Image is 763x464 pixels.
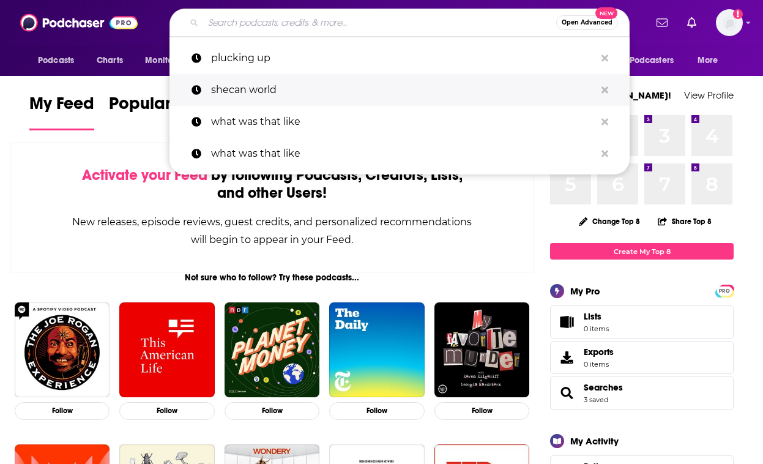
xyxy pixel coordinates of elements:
span: Open Advanced [562,20,612,26]
p: what was that like [211,138,595,170]
a: Searches [584,382,623,393]
button: Change Top 8 [571,214,647,229]
button: Follow [15,402,110,420]
a: what was that like [169,106,630,138]
button: open menu [607,49,691,72]
a: Charts [89,49,130,72]
span: Lists [584,311,601,322]
span: For Podcasters [615,52,674,69]
svg: Add a profile image [733,9,743,19]
span: Popular Feed [109,93,213,121]
p: plucking up [211,42,595,74]
span: Exports [584,346,614,357]
img: Planet Money [225,302,319,397]
span: Searches [550,376,734,410]
button: Show profile menu [716,9,743,36]
a: Lists [550,305,734,339]
a: 3 saved [584,395,608,404]
button: open menu [136,49,204,72]
div: My Activity [570,435,619,447]
button: Follow [329,402,424,420]
div: by following Podcasts, Creators, Lists, and other Users! [72,167,472,202]
span: 0 items [584,360,614,369]
img: Podchaser - Follow, Share and Rate Podcasts [20,11,138,34]
span: Lists [584,311,609,322]
a: shecan world [169,74,630,106]
span: Exports [554,349,579,366]
a: PRO [717,286,732,295]
div: My Pro [570,285,600,297]
span: My Feed [29,93,94,121]
a: Exports [550,341,734,374]
a: Popular Feed [109,93,213,130]
button: Share Top 8 [657,209,712,233]
div: Not sure who to follow? Try these podcasts... [10,272,534,283]
img: The Daily [329,302,424,397]
a: plucking up [169,42,630,74]
p: shecan world [211,74,595,106]
input: Search podcasts, credits, & more... [203,13,556,32]
img: User Profile [716,9,743,36]
button: Follow [225,402,319,420]
a: Searches [554,384,579,402]
img: This American Life [119,302,214,397]
div: New releases, episode reviews, guest credits, and personalized recommendations will begin to appe... [72,213,472,249]
span: 0 items [584,324,609,333]
p: what was that like [211,106,595,138]
span: Lists [554,313,579,331]
a: Show notifications dropdown [682,12,701,33]
img: The Joe Rogan Experience [15,302,110,397]
a: View Profile [684,89,734,101]
span: Podcasts [38,52,74,69]
button: open menu [689,49,734,72]
button: Open AdvancedNew [556,15,618,30]
span: More [698,52,718,69]
div: Search podcasts, credits, & more... [169,9,630,37]
button: open menu [29,49,90,72]
img: My Favorite Murder with Karen Kilgariff and Georgia Hardstark [434,302,529,397]
a: My Feed [29,93,94,130]
button: Follow [434,402,529,420]
span: Charts [97,52,123,69]
a: Show notifications dropdown [652,12,672,33]
a: what was that like [169,138,630,170]
span: Monitoring [145,52,188,69]
span: New [595,7,617,19]
span: PRO [717,286,732,296]
span: Logged in as jennarohl [716,9,743,36]
span: Activate your Feed [82,166,207,184]
a: Create My Top 8 [550,243,734,260]
button: Follow [119,402,214,420]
